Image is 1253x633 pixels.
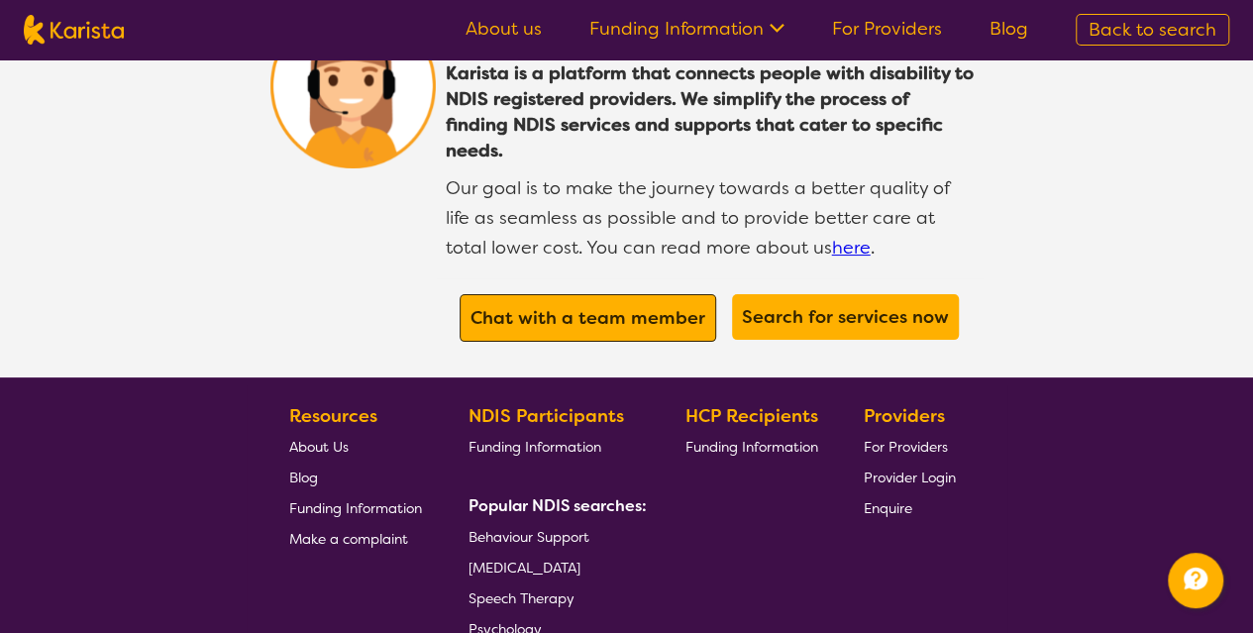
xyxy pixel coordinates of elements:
b: Search for services now [742,305,949,329]
span: Blog [289,469,318,486]
span: Funding Information [289,499,422,517]
a: About us [466,17,542,41]
span: Make a complaint [289,530,408,548]
a: here [832,236,871,260]
b: NDIS Participants [469,404,624,428]
a: Funding Information [289,492,422,523]
b: Popular NDIS searches: [469,495,647,516]
a: Behaviour Support [469,521,639,552]
a: Back to search [1076,14,1229,46]
b: Providers [864,404,945,428]
img: Karista is a platform that connects people with disability to NDIS registered providers [270,3,436,168]
a: Search for services now [737,299,954,335]
b: HCP Recipients [684,404,817,428]
span: For Providers [864,438,948,456]
span: Back to search [1089,18,1216,42]
span: [MEDICAL_DATA] [469,559,580,577]
b: Resources [289,404,377,428]
a: [MEDICAL_DATA] [469,552,639,582]
a: Blog [990,17,1028,41]
span: Speech Therapy [469,589,574,607]
span: Enquire [864,499,912,517]
span: Provider Login [864,469,956,486]
span: Behaviour Support [469,528,589,546]
a: Blog [289,462,422,492]
p: Our goal is to make the journey towards a better quality of life as seamless as possible and to p... [446,163,974,263]
a: Enquire [864,492,956,523]
button: Channel Menu [1168,553,1223,608]
a: For Providers [864,431,956,462]
span: About Us [289,438,349,456]
a: Funding Information [684,431,817,462]
a: Speech Therapy [469,582,639,613]
span: Funding Information [469,438,601,456]
a: For Providers [832,17,942,41]
a: Funding Information [469,431,639,462]
span: Funding Information [684,438,817,456]
img: Karista logo [24,15,124,45]
a: About Us [289,431,422,462]
a: Funding Information [589,17,784,41]
span: Karista is a platform that connects people with disability to NDIS registered providers. We simpl... [446,60,974,163]
a: Make a complaint [289,523,422,554]
b: Chat with a team member [470,306,705,330]
a: Provider Login [864,462,956,492]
